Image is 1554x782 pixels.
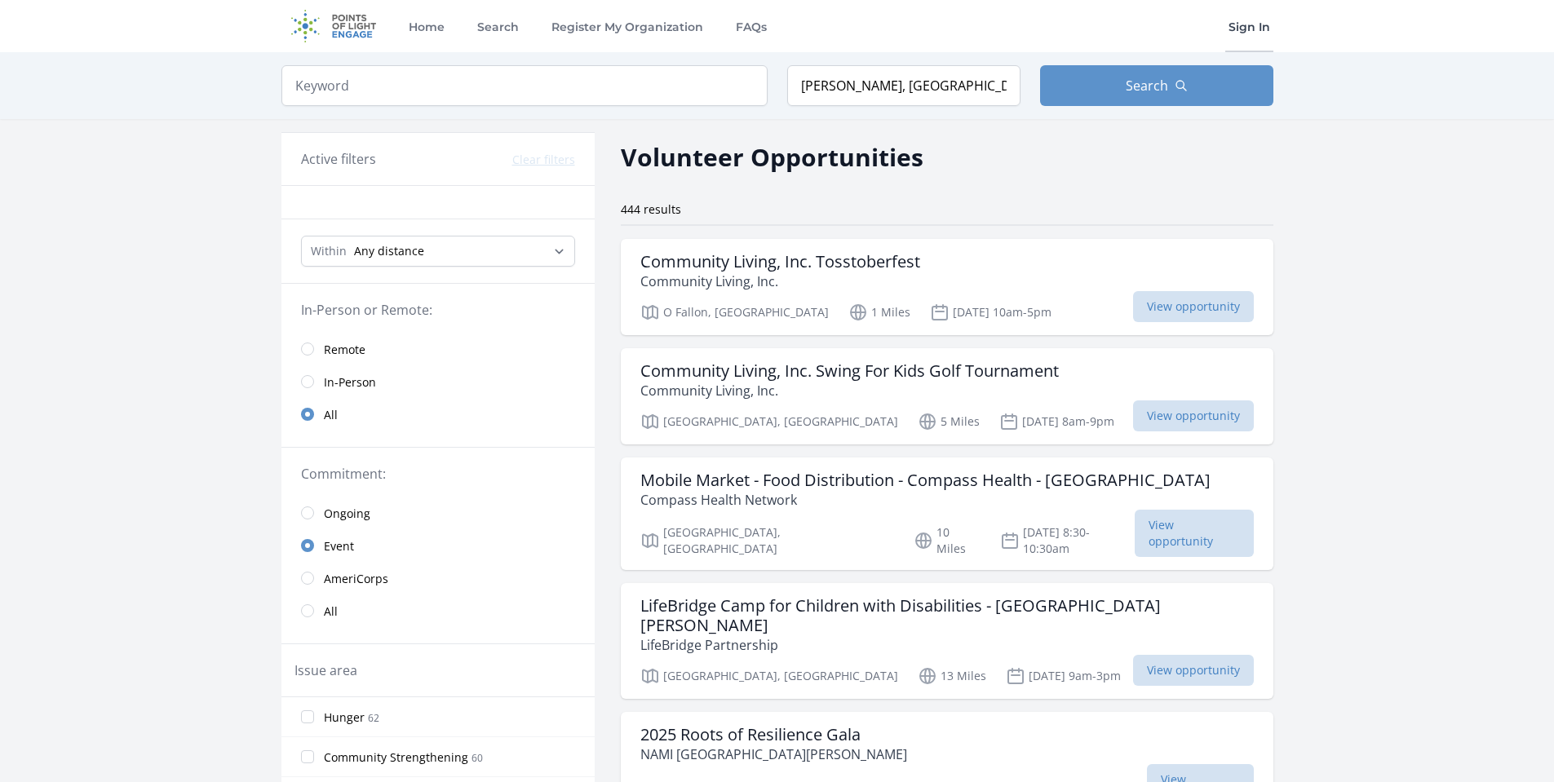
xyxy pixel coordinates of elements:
a: Community Living, Inc. Swing For Kids Golf Tournament Community Living, Inc. [GEOGRAPHIC_DATA], [... [621,348,1273,444]
p: Compass Health Network [640,490,1211,510]
span: View opportunity [1135,510,1254,557]
a: Mobile Market - Food Distribution - Compass Health - [GEOGRAPHIC_DATA] Compass Health Network [GE... [621,457,1273,570]
h3: Active filters [301,149,376,169]
a: Ongoing [281,497,595,529]
p: Community Living, Inc. [640,381,1059,400]
button: Clear filters [512,152,575,168]
span: Remote [324,342,365,358]
span: 62 [368,711,379,725]
a: Event [281,529,595,562]
span: View opportunity [1133,655,1254,686]
span: Event [324,538,354,554]
button: Search [1040,65,1273,106]
p: 10 Miles [914,524,981,557]
h2: Volunteer Opportunities [621,139,923,175]
legend: Issue area [294,661,357,680]
input: Hunger 62 [301,710,314,723]
p: [GEOGRAPHIC_DATA], [GEOGRAPHIC_DATA] [640,524,894,557]
input: Location [787,65,1021,106]
legend: In-Person or Remote: [301,300,575,320]
span: 444 results [621,201,681,217]
p: [DATE] 8am-9pm [999,412,1114,431]
h3: LifeBridge Camp for Children with Disabilities - [GEOGRAPHIC_DATA][PERSON_NAME] [640,596,1254,635]
select: Search Radius [301,236,575,267]
input: Community Strengthening 60 [301,750,314,763]
p: 5 Miles [918,412,980,431]
p: [GEOGRAPHIC_DATA], [GEOGRAPHIC_DATA] [640,666,898,686]
a: Remote [281,333,595,365]
p: 13 Miles [918,666,986,686]
a: All [281,398,595,431]
span: View opportunity [1133,400,1254,431]
h3: Mobile Market - Food Distribution - Compass Health - [GEOGRAPHIC_DATA] [640,471,1211,490]
span: Community Strengthening [324,749,468,766]
p: NAMI [GEOGRAPHIC_DATA][PERSON_NAME] [640,744,907,764]
h3: Community Living, Inc. Swing For Kids Golf Tournament [640,361,1059,381]
span: Search [1126,76,1168,95]
a: In-Person [281,365,595,398]
a: AmeriCorps [281,562,595,594]
span: Ongoing [324,506,370,522]
p: Community Living, Inc. [640,272,920,291]
h3: 2025 Roots of Resilience Gala [640,725,907,744]
a: All [281,594,595,627]
a: Community Living, Inc. Tosstoberfest Community Living, Inc. O Fallon, [GEOGRAPHIC_DATA] 1 Miles [... [621,239,1273,335]
p: [DATE] 9am-3pm [1006,666,1121,686]
span: Hunger [324,709,365,726]
a: LifeBridge Camp for Children with Disabilities - [GEOGRAPHIC_DATA][PERSON_NAME] LifeBridge Partne... [621,583,1273,699]
span: 60 [472,751,483,765]
p: O Fallon, [GEOGRAPHIC_DATA] [640,303,829,322]
p: [GEOGRAPHIC_DATA], [GEOGRAPHIC_DATA] [640,412,898,431]
h3: Community Living, Inc. Tosstoberfest [640,252,920,272]
span: AmeriCorps [324,571,388,587]
span: View opportunity [1133,291,1254,322]
span: All [324,603,338,620]
p: [DATE] 10am-5pm [930,303,1051,322]
legend: Commitment: [301,464,575,484]
span: In-Person [324,374,376,391]
span: All [324,407,338,423]
input: Keyword [281,65,768,106]
p: 1 Miles [848,303,910,322]
p: LifeBridge Partnership [640,635,1254,655]
p: [DATE] 8:30-10:30am [1000,524,1134,557]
